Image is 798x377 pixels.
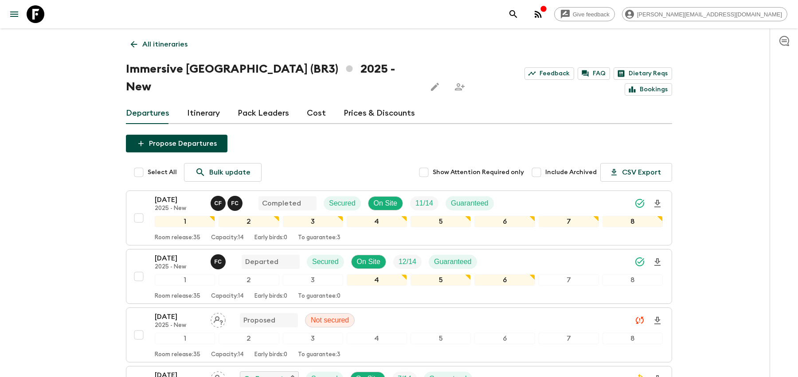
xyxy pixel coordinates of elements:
[155,293,200,300] p: Room release: 35
[474,333,535,344] div: 6
[254,351,287,358] p: Early birds: 0
[625,83,672,96] a: Bookings
[410,196,438,210] div: Trip Fill
[602,333,663,344] div: 8
[329,198,356,209] p: Secured
[254,234,287,241] p: Early birds: 0
[614,67,672,80] a: Dietary Reqs
[155,194,203,205] p: [DATE]
[578,67,610,80] a: FAQ
[126,307,672,362] button: [DATE]2025 - NewAssign pack leaderProposedNot secured12345678Room release:35Capacity:14Early bird...
[243,315,275,326] p: Proposed
[155,322,203,329] p: 2025 - New
[155,234,200,241] p: Room release: 35
[148,168,177,177] span: Select All
[652,198,663,209] svg: Download Onboarding
[539,333,599,344] div: 7
[211,257,227,264] span: Felipe Cavalcanti
[187,103,220,124] a: Itinerary
[219,274,279,286] div: 2
[347,333,407,344] div: 4
[324,196,361,210] div: Secured
[155,274,215,286] div: 1
[126,35,192,53] a: All itineraries
[283,216,343,227] div: 3
[5,5,23,23] button: menu
[209,167,250,178] p: Bulk update
[545,168,597,177] span: Include Archived
[126,190,672,245] button: [DATE]2025 - NewClarissa Fusco, Felipe CavalcantiCompletedSecuredOn SiteTrip FillGuaranteed123456...
[357,257,380,267] p: On Site
[126,103,169,124] a: Departures
[184,163,262,182] a: Bulk update
[311,315,349,326] p: Not secured
[505,5,522,23] button: search adventures
[305,313,355,327] div: Not secured
[307,103,326,124] a: Cost
[426,78,444,96] button: Edit this itinerary
[155,205,203,212] p: 2025 - New
[652,257,663,268] svg: Download Onboarding
[211,315,226,323] span: Assign pack leader
[155,253,203,264] p: [DATE]
[368,196,403,210] div: On Site
[539,216,599,227] div: 7
[399,257,416,267] p: 12 / 14
[219,216,279,227] div: 2
[155,264,203,271] p: 2025 - New
[142,39,188,50] p: All itineraries
[254,293,287,300] p: Early birds: 0
[622,7,787,21] div: [PERSON_NAME][EMAIL_ADDRESS][DOMAIN_NAME]
[219,333,279,344] div: 2
[602,216,663,227] div: 8
[539,274,599,286] div: 7
[347,216,407,227] div: 4
[211,198,244,206] span: Clarissa Fusco, Felipe Cavalcanti
[245,257,278,267] p: Departed
[262,198,301,209] p: Completed
[634,315,645,326] svg: Unable to sync - Check prices and secured
[283,274,343,286] div: 3
[312,257,339,267] p: Secured
[411,216,471,227] div: 5
[283,333,343,344] div: 3
[568,11,614,18] span: Give feedback
[434,257,472,267] p: Guaranteed
[211,293,244,300] p: Capacity: 14
[554,7,615,21] a: Give feedback
[415,198,433,209] p: 11 / 14
[298,234,340,241] p: To guarantee: 3
[411,333,471,344] div: 5
[344,103,415,124] a: Prices & Discounts
[374,198,397,209] p: On Site
[155,311,203,322] p: [DATE]
[347,274,407,286] div: 4
[411,274,471,286] div: 5
[433,168,524,177] span: Show Attention Required only
[126,249,672,304] button: [DATE]2025 - NewFelipe CavalcantiDepartedSecuredOn SiteTrip FillGuaranteed12345678Room release:35...
[632,11,787,18] span: [PERSON_NAME][EMAIL_ADDRESS][DOMAIN_NAME]
[451,198,489,209] p: Guaranteed
[211,234,244,241] p: Capacity: 14
[307,255,344,269] div: Secured
[155,351,200,358] p: Room release: 35
[298,293,340,300] p: To guarantee: 0
[652,315,663,326] svg: Download Onboarding
[602,274,663,286] div: 8
[351,255,386,269] div: On Site
[634,257,645,267] svg: Synced Successfully
[126,60,419,96] h1: Immersive [GEOGRAPHIC_DATA] (BR3) 2025 - New
[211,351,244,358] p: Capacity: 14
[298,351,340,358] p: To guarantee: 3
[238,103,289,124] a: Pack Leaders
[393,255,422,269] div: Trip Fill
[600,163,672,182] button: CSV Export
[451,78,469,96] span: Share this itinerary
[634,198,645,209] svg: Synced Successfully
[474,274,535,286] div: 6
[474,216,535,227] div: 6
[155,333,215,344] div: 1
[524,67,574,80] a: Feedback
[155,216,215,227] div: 1
[126,135,227,152] button: Propose Departures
